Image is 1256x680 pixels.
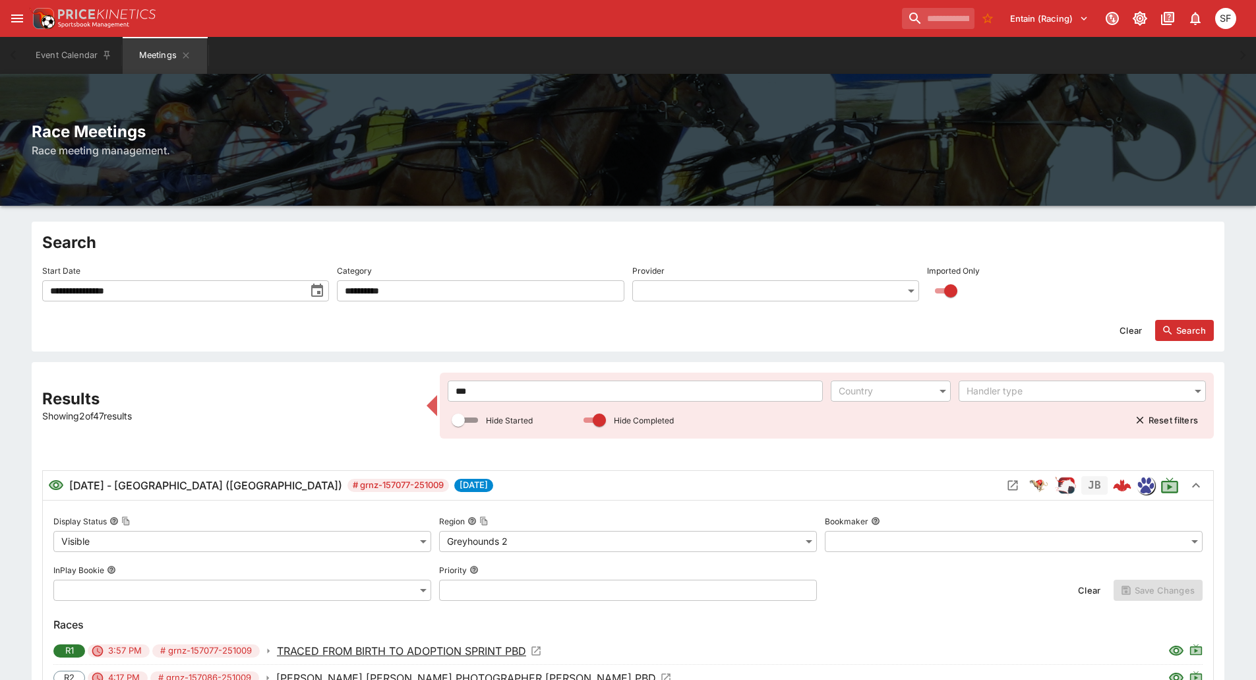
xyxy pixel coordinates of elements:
div: Visible [53,531,431,552]
svg: Visible [48,478,64,493]
p: Hide Started [486,415,533,426]
h6: Race meeting management. [32,142,1224,158]
button: Open Meeting [1002,475,1023,496]
p: InPlay Bookie [53,565,104,576]
button: Copy To Clipboard [121,516,131,526]
button: Display StatusCopy To Clipboard [109,516,119,526]
button: Notifications [1183,7,1207,30]
h2: Race Meetings [32,121,1224,142]
button: Documentation [1156,7,1180,30]
button: Priority [469,565,479,574]
h2: Search [42,232,1214,253]
button: No Bookmarks [977,8,998,29]
button: InPlay Bookie [107,565,116,574]
svg: Live [1189,643,1203,656]
button: Event Calendar [28,37,120,74]
p: Imported Only [927,265,980,276]
button: Search [1155,320,1214,341]
img: greyhound_racing.png [1029,475,1050,496]
img: PriceKinetics [58,9,156,19]
img: logo-cerberus--red.svg [1113,476,1131,495]
div: greyhound_racing [1029,475,1050,496]
p: Region [439,516,465,527]
p: Bookmaker [825,516,868,527]
p: Start Date [42,265,80,276]
button: Sugaluopea Filipaina [1211,4,1240,33]
div: grnz [1137,476,1155,495]
p: Category [337,265,372,276]
button: Clear [1070,580,1108,601]
button: Select Tenant [1002,8,1096,29]
p: Provider [632,265,665,276]
button: Reset filters [1127,410,1206,431]
p: Hide Completed [614,415,674,426]
a: Open Event [277,643,542,659]
div: Handler type [967,385,1185,398]
span: # grnz-157077-251009 [152,644,260,658]
button: Bookmaker [871,516,880,526]
button: RegionCopy To Clipboard [467,516,477,526]
h6: [DATE] - [GEOGRAPHIC_DATA] ([GEOGRAPHIC_DATA]) [69,478,342,493]
button: Meetings [123,37,207,74]
button: Connected to PK [1100,7,1124,30]
div: Greyhounds 2 [439,531,817,552]
button: Clear [1112,320,1150,341]
div: Country [839,385,930,398]
button: open drawer [5,7,29,30]
h6: Races [53,617,1203,633]
span: R1 [57,644,82,658]
img: Sportsbook Management [58,22,129,28]
p: Display Status [53,516,107,527]
div: Sugaluopea Filipaina [1215,8,1236,29]
button: Copy To Clipboard [479,516,489,526]
div: ParallelRacing Handler [1055,475,1076,496]
h2: Results [42,388,419,409]
button: Toggle light/dark mode [1128,7,1152,30]
button: toggle date time picker [305,279,329,303]
img: racing.png [1055,475,1076,496]
p: TRACED FROM BIRTH TO ADOPTION SPRINT PBD [277,643,526,659]
div: Jetbet not yet mapped [1081,476,1108,495]
img: grnz.png [1137,477,1154,494]
img: PriceKinetics Logo [29,5,55,32]
svg: Visible [1168,643,1184,659]
span: # grnz-157077-251009 [347,479,449,492]
span: 3:57 PM [100,644,150,658]
p: Priority [439,565,467,576]
input: search [902,8,974,29]
svg: Live [1160,476,1179,495]
p: Showing 2 of 47 results [42,409,419,423]
span: [DATE] [454,479,493,492]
